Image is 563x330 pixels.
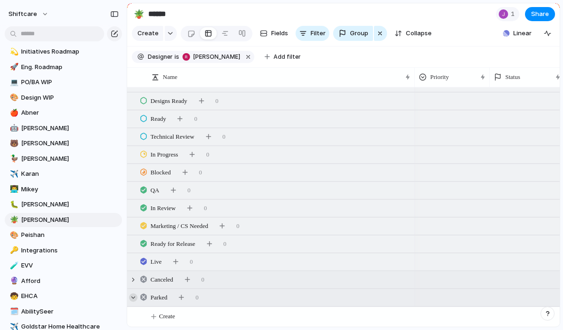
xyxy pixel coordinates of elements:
[21,154,119,164] span: [PERSON_NAME]
[5,274,122,288] a: 🔮Afford
[163,72,177,82] span: Name
[8,9,37,19] span: shiftcare
[21,169,119,179] span: Karan
[21,215,119,225] span: [PERSON_NAME]
[173,52,181,62] button: is
[8,63,18,72] button: 🚀
[333,26,373,41] button: Group
[201,275,205,284] span: 0
[193,53,240,61] span: [PERSON_NAME]
[5,259,122,273] div: 🧪EVV
[236,221,240,231] span: 0
[4,7,53,22] button: shiftcare
[196,293,199,302] span: 0
[151,293,167,302] span: Parked
[391,26,435,41] button: Collapse
[21,200,119,209] span: [PERSON_NAME]
[10,62,16,72] div: 🚀
[10,92,16,103] div: 🎨
[10,275,16,286] div: 🔮
[8,78,18,87] button: 💻
[222,132,226,141] span: 0
[511,9,517,19] span: 1
[21,276,119,286] span: Afford
[151,275,173,284] span: Canceled
[5,228,122,242] a: 🎨Peishan
[151,257,162,267] span: Live
[259,50,306,63] button: Add filter
[8,230,18,240] button: 🎨
[525,7,555,21] button: Share
[5,152,122,166] a: 🦆[PERSON_NAME]
[499,26,535,40] button: Linear
[199,168,202,177] span: 0
[8,169,18,179] button: ✈️
[190,257,193,267] span: 0
[151,204,176,213] span: In Review
[10,153,16,164] div: 🦆
[21,47,119,56] span: Initiatives Roadmap
[21,291,119,301] span: EHCA
[5,106,122,120] a: 🍎Abner
[8,200,18,209] button: 🐛
[256,26,292,41] button: Fields
[8,261,18,270] button: 🧪
[151,114,166,124] span: Ready
[5,75,122,89] a: 💻PO/BA WIP
[151,150,178,159] span: In Progress
[5,305,122,319] a: 🗓️AbilitySeer
[8,93,18,102] button: 🎨
[175,53,179,61] span: is
[350,29,368,38] span: Group
[5,289,122,303] a: 🧒EHCA
[180,52,242,62] button: [PERSON_NAME]
[21,185,119,194] span: Mikey
[8,185,18,194] button: 👨‍💻
[151,221,208,231] span: Marketing / CS Needed
[5,197,122,212] a: 🐛[PERSON_NAME]
[10,77,16,88] div: 💻
[5,167,122,181] a: ✈️Karan
[5,213,122,227] a: 🪴[PERSON_NAME]
[5,60,122,74] div: 🚀Eng. Roadmap
[21,63,119,72] span: Eng. Roadmap
[131,7,146,22] button: 🪴
[430,72,449,82] span: Priority
[10,291,16,302] div: 🧒
[21,124,119,133] span: [PERSON_NAME]
[223,239,227,249] span: 0
[274,53,301,61] span: Add filter
[5,121,122,135] a: 🤖[PERSON_NAME]
[10,169,16,180] div: ✈️
[134,8,144,20] div: 🪴
[5,244,122,258] div: 🔑Integrations
[21,307,119,316] span: AbilitySeer
[8,139,18,148] button: 🐻
[8,246,18,255] button: 🔑
[5,91,122,105] div: 🎨Design WIP
[21,108,119,118] span: Abner
[204,204,207,213] span: 0
[10,138,16,149] div: 🐻
[10,47,16,57] div: 💫
[151,96,187,106] span: Designs Ready
[151,132,194,141] span: Technical Review
[194,114,198,124] span: 0
[206,150,210,159] span: 0
[513,29,532,38] span: Linear
[21,246,119,255] span: Integrations
[505,72,520,82] span: Status
[8,154,18,164] button: 🦆
[5,45,122,59] a: 💫Initiatives Roadmap
[151,239,195,249] span: Ready for Release
[8,108,18,118] button: 🍎
[531,9,549,19] span: Share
